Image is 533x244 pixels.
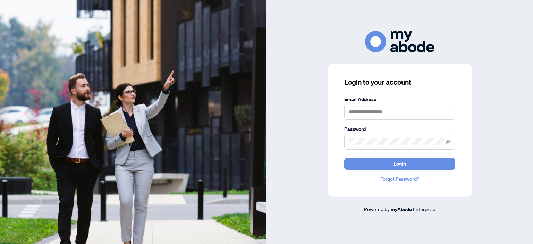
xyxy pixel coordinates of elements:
[344,95,455,103] label: Email Address
[344,77,455,87] h3: Login to your account
[344,125,455,133] label: Password
[344,158,455,170] button: Login
[344,175,455,183] a: Forgot Password?
[391,205,412,213] a: myAbode
[394,158,406,169] span: Login
[364,206,390,212] span: Powered by
[413,206,435,212] span: Enterprise
[446,139,451,144] span: eye-invisible
[365,31,434,52] img: ma-logo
